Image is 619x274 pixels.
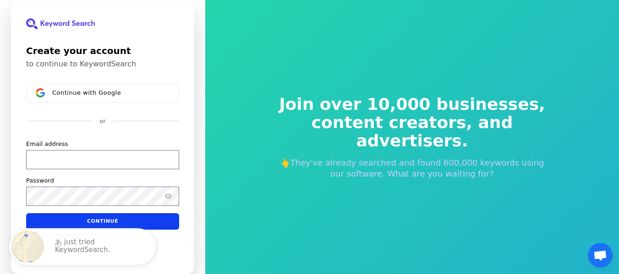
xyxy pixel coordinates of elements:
[588,243,613,268] a: Open chat
[55,238,147,255] p: あ just tried KeywordSearch.
[273,113,552,150] span: content creators, and advertisers.
[273,95,552,113] span: Join over 10,000 businesses,
[26,83,179,102] button: Sign in with GoogleContinue with Google
[26,140,68,148] label: Email address
[26,44,179,58] h1: Create your account
[26,18,95,29] img: KeywordSearch
[273,157,552,179] p: 👆They've already searched and found 600,000 keywords using our software. What are you waiting for?
[163,190,174,201] button: Show password
[26,213,179,229] button: Continue
[52,89,121,96] span: Continue with Google
[26,176,54,184] label: Password
[36,88,45,97] img: Sign in with Google
[26,59,179,69] p: to continue to KeywordSearch
[99,117,105,125] p: or
[11,230,44,263] img: Japan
